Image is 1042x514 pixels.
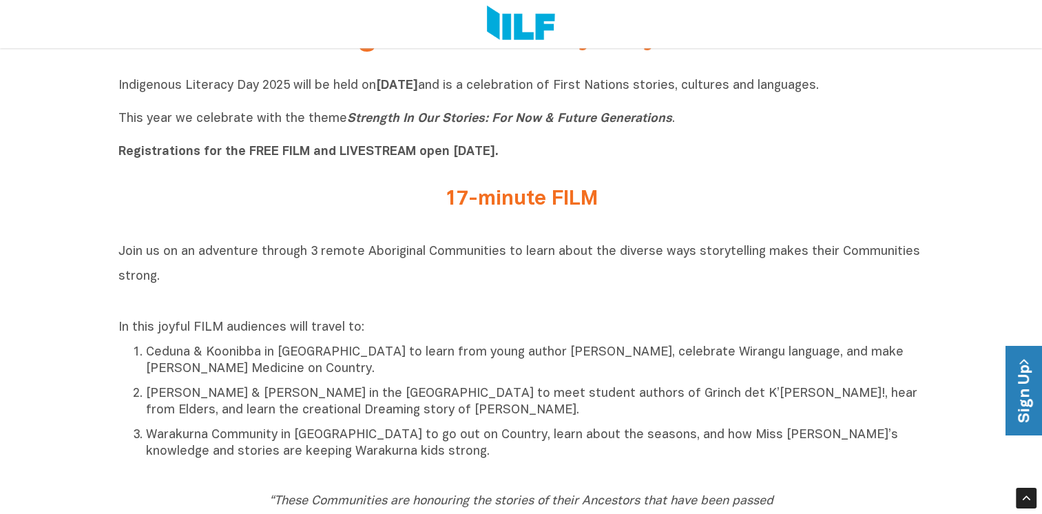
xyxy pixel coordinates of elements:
span: Join us on an adventure through 3 remote Aboriginal Communities to learn about the diverse ways s... [118,246,920,282]
i: Strength In Our Stories: For Now & Future Generations [347,113,672,125]
b: [DATE] [376,80,418,92]
p: Indigenous Literacy Day 2025 will be held on and is a celebration of First Nations stories, cultu... [118,78,924,161]
p: [PERSON_NAME] & [PERSON_NAME] in the [GEOGRAPHIC_DATA] to meet student authors of Grinch det K’[P... [146,386,924,419]
b: Registrations for the FREE FILM and LIVESTREAM open [DATE]. [118,146,499,158]
p: In this joyful FILM audiences will travel to: [118,320,924,336]
img: Logo [487,6,555,43]
p: Ceduna & Koonibba in [GEOGRAPHIC_DATA] to learn from young author [PERSON_NAME], celebrate Wirang... [146,345,924,378]
h2: 17-minute FILM [263,188,780,211]
p: Warakurna Community in [GEOGRAPHIC_DATA] to go out on Country, learn about the seasons, and how M... [146,427,924,460]
div: Scroll Back to Top [1016,488,1036,508]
